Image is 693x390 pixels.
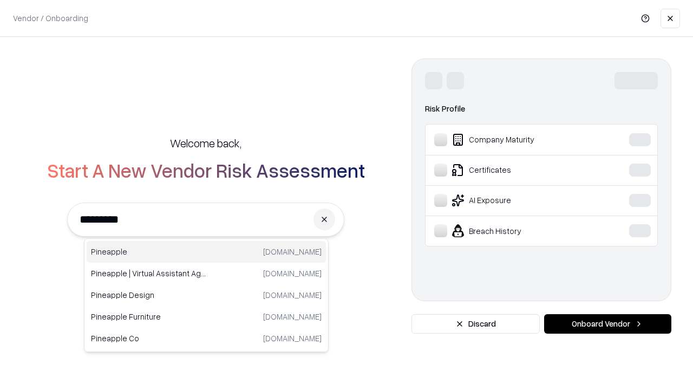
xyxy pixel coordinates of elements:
[434,224,596,237] div: Breach History
[544,314,671,334] button: Onboard Vendor
[434,133,596,146] div: Company Maturity
[411,314,540,334] button: Discard
[84,238,329,352] div: Suggestions
[263,333,322,344] p: [DOMAIN_NAME]
[47,159,365,181] h2: Start A New Vendor Risk Assessment
[170,135,241,151] h5: Welcome back,
[91,268,206,279] p: Pineapple | Virtual Assistant Agency
[425,102,658,115] div: Risk Profile
[263,311,322,322] p: [DOMAIN_NAME]
[91,246,206,257] p: Pineapple
[263,289,322,301] p: [DOMAIN_NAME]
[263,246,322,257] p: [DOMAIN_NAME]
[434,194,596,207] div: AI Exposure
[91,311,206,322] p: Pineapple Furniture
[91,333,206,344] p: Pineapple Co
[434,164,596,177] div: Certificates
[13,12,88,24] p: Vendor / Onboarding
[263,268,322,279] p: [DOMAIN_NAME]
[91,289,206,301] p: Pineapple Design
